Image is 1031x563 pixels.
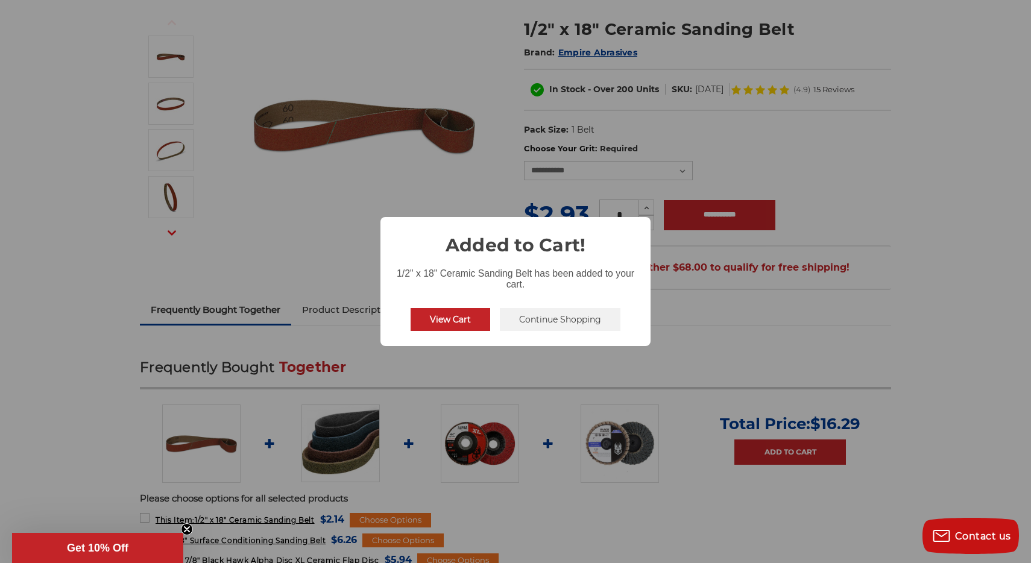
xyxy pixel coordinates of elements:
button: Continue Shopping [500,308,620,331]
h2: Added to Cart! [380,217,651,259]
span: Contact us [955,530,1011,542]
button: Close teaser [181,523,193,535]
div: 1/2" x 18" Ceramic Sanding Belt has been added to your cart. [380,259,651,292]
button: View Cart [411,308,490,331]
span: Get 10% Off [67,542,128,554]
button: Contact us [922,518,1019,554]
